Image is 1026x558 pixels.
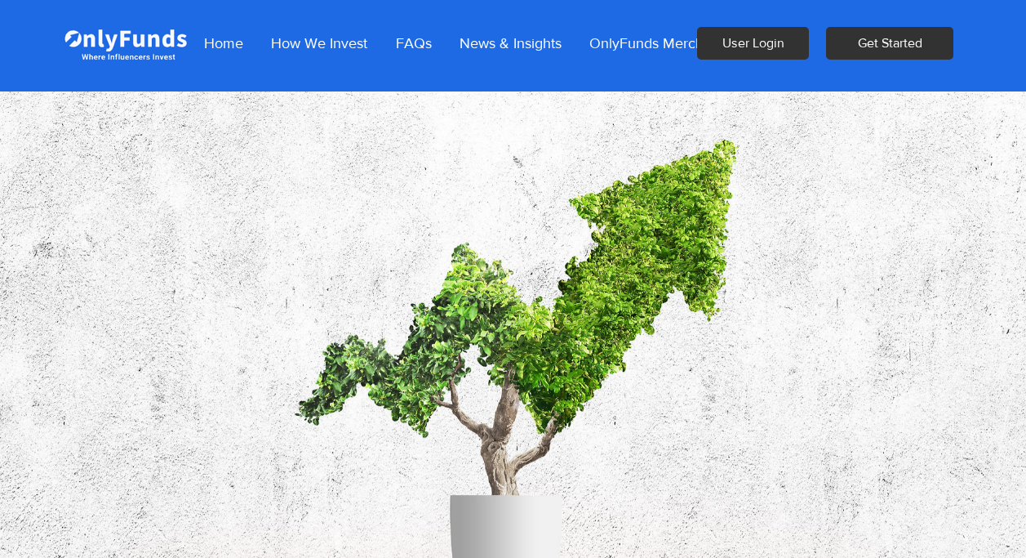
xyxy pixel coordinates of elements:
a: News & Insights [446,23,576,64]
img: Onlyfunds logo in white on a blue background. [62,15,188,72]
p: OnlyFunds Merch [581,23,712,64]
button: Get Started [826,27,953,60]
p: How We Invest [263,23,375,64]
a: OnlyFunds Merch [576,23,717,64]
nav: Site [190,23,717,64]
p: News & Insights [451,23,570,64]
a: FAQs [382,23,446,64]
a: Home [190,23,257,64]
span: User Login [722,34,784,52]
a: How We Invest [257,23,382,64]
a: User Login [697,27,809,60]
p: Home [196,23,251,64]
span: Get Started [858,34,922,52]
p: FAQs [388,23,440,64]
